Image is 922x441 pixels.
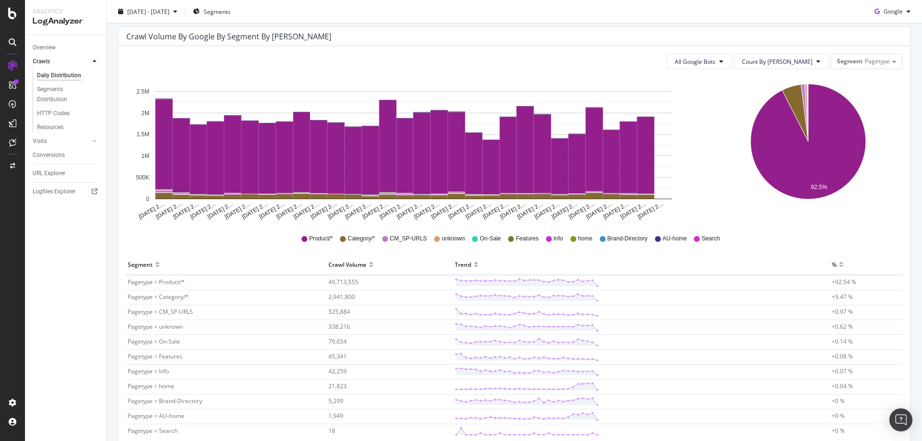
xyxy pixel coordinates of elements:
text: 1M [141,153,149,159]
button: Google [871,4,914,19]
a: HTTP Codes [37,108,99,119]
span: Brand-Directory [607,235,648,243]
text: 2M [141,110,149,117]
span: Search [702,235,720,243]
span: Info [554,235,563,243]
span: +0 % [832,397,845,405]
span: Segment [837,57,862,65]
div: Segments Distribution [37,84,90,105]
div: Visits [33,136,47,146]
button: All Google Bots [667,54,731,69]
span: Pagetype = Brand-Directory [128,397,202,405]
span: 21,823 [328,382,347,390]
span: 79,654 [328,337,347,346]
text: 2.5M [136,88,149,95]
span: Segments [204,7,230,15]
span: unknown [442,235,465,243]
span: +0.62 % [832,322,853,331]
span: 2,941,800 [328,293,355,301]
span: Pagetype = Category/* [128,293,189,301]
span: Pagetype = home [128,382,174,390]
div: Crawls [33,57,50,67]
div: Conversions [33,150,65,160]
div: Segment [128,257,153,272]
a: Crawls [33,57,90,67]
a: Logfiles Explorer [33,187,99,197]
span: +0.97 % [832,308,853,316]
div: Analytics [33,8,98,16]
button: [DATE] - [DATE] [114,4,181,19]
span: 45,341 [328,352,347,360]
svg: A chart. [716,77,900,221]
div: URL Explorer [33,168,65,179]
text: 1.5M [136,131,149,138]
span: Features [516,235,538,243]
text: 92.5% [811,184,827,191]
span: CM_SP-URLS [390,235,427,243]
div: Crawl Volume [328,257,366,272]
span: Pagetype = unknown [128,322,183,331]
span: [DATE] - [DATE] [127,7,170,15]
a: Daily Distribution [37,71,99,81]
div: Daily Distribution [37,71,81,81]
span: 49,713,555 [328,278,358,286]
div: Trend [455,257,471,272]
svg: A chart. [126,77,701,221]
div: HTTP Codes [37,108,70,119]
span: On-Sale [480,235,501,243]
span: +0 % [832,427,845,435]
span: Pagetype = Info [128,367,169,375]
a: URL Explorer [33,168,99,179]
span: Pagetype [865,57,890,65]
button: Segments [189,4,234,19]
span: All Google Bots [675,58,716,66]
div: Overview [33,43,56,53]
span: +0 % [832,412,845,420]
span: Pagetype = Product/* [128,278,185,286]
a: Visits [33,136,90,146]
span: Pagetype = CM_SP-URLS [128,308,193,316]
span: +5.47 % [832,293,853,301]
span: +0.14 % [832,337,853,346]
span: AU-home [663,235,687,243]
span: 525,884 [328,308,350,316]
span: Pagetype = AU-home [128,412,184,420]
div: Resources [37,122,63,132]
span: +0.08 % [832,352,853,360]
button: Count By [PERSON_NAME] [734,54,828,69]
span: 338,216 [328,322,350,331]
span: home [578,235,593,243]
text: 500K [136,174,149,181]
span: Product/* [309,235,333,243]
a: Overview [33,43,99,53]
span: Count By Day [742,58,813,66]
div: LogAnalyzer [33,16,98,27]
span: Google [884,7,903,15]
span: 42,259 [328,367,347,375]
span: Pagetype = Search [128,427,178,435]
span: +92.54 % [832,278,856,286]
span: Category/* [348,235,375,243]
div: Open Intercom Messenger [889,408,912,431]
div: Crawl Volume by google by Segment by [PERSON_NAME] [126,32,331,41]
a: Resources [37,122,99,132]
text: 0 [146,196,149,203]
span: +0.07 % [832,367,853,375]
span: Pagetype = Features [128,352,182,360]
span: 18 [328,427,335,435]
span: 1,949 [328,412,343,420]
span: 5,299 [328,397,343,405]
a: Segments Distribution [37,84,99,105]
div: % [832,257,837,272]
a: Conversions [33,150,99,160]
div: Logfiles Explorer [33,187,75,197]
span: +0.04 % [832,382,853,390]
span: Pagetype = On-Sale [128,337,180,346]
